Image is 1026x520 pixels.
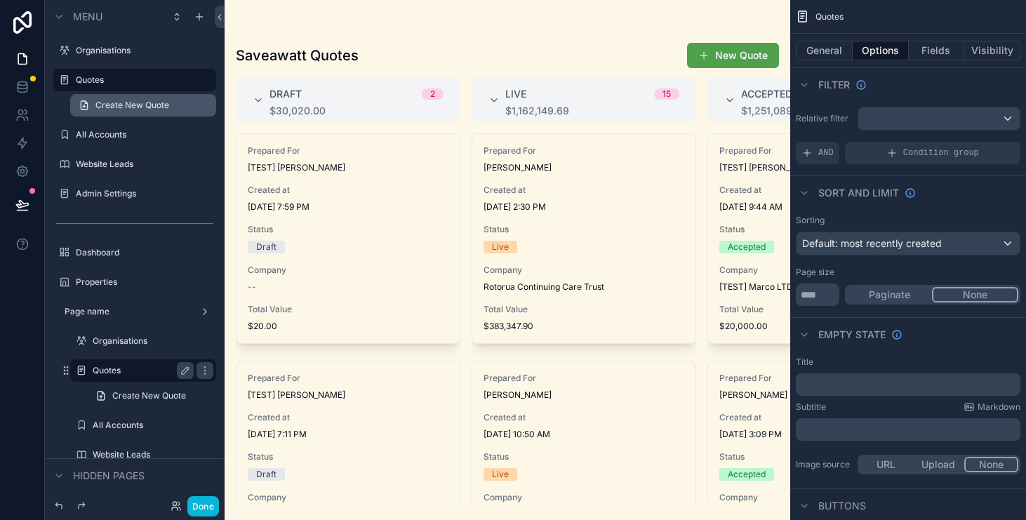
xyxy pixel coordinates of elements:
[909,41,965,60] button: Fields
[964,401,1020,413] a: Markdown
[112,390,186,401] span: Create New Quote
[818,328,886,342] span: Empty state
[76,276,213,288] label: Properties
[860,457,912,472] button: URL
[65,306,194,317] label: Page name
[847,287,932,302] button: Paginate
[70,94,216,116] a: Create New Quote
[802,237,942,249] span: Default: most recently created
[76,129,213,140] label: All Accounts
[796,459,852,470] label: Image source
[76,159,213,170] label: Website Leads
[76,188,213,199] label: Admin Settings
[818,186,899,200] span: Sort And Limit
[93,449,213,460] label: Website Leads
[73,469,145,483] span: Hidden pages
[95,100,169,111] span: Create New Quote
[815,11,844,22] span: Quotes
[76,74,208,86] label: Quotes
[818,78,850,92] span: Filter
[87,385,216,407] a: Create New Quote
[964,41,1020,60] button: Visibility
[796,215,825,226] label: Sorting
[903,147,979,159] span: Condition group
[93,335,213,347] label: Organisations
[853,41,909,60] button: Options
[818,147,834,159] span: AND
[796,373,1020,396] div: scrollable content
[796,267,834,278] label: Page size
[796,113,852,124] label: Relative filter
[912,457,965,472] button: Upload
[796,356,813,368] label: Title
[187,496,219,516] button: Done
[796,418,1020,441] div: scrollable content
[978,401,1020,413] span: Markdown
[932,287,1018,302] button: None
[964,457,1018,472] button: None
[93,420,213,431] label: All Accounts
[796,401,826,413] label: Subtitle
[76,247,213,258] label: Dashboard
[93,365,188,376] label: Quotes
[796,232,1020,255] button: Default: most recently created
[73,10,102,24] span: Menu
[76,45,213,56] label: Organisations
[796,41,853,60] button: General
